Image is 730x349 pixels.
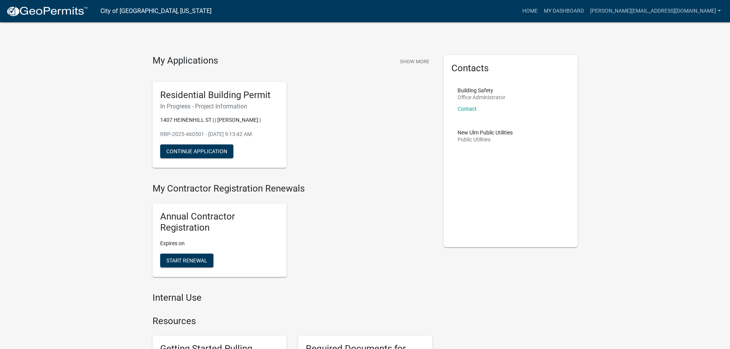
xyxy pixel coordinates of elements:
[541,4,587,18] a: My Dashboard
[458,130,513,135] p: New Ulm Public Utilities
[160,254,213,267] button: Start Renewal
[153,183,432,283] wm-registration-list-section: My Contractor Registration Renewals
[160,239,279,247] p: Expires on
[458,95,505,100] p: Office Administrator
[458,88,505,93] p: Building Safety
[153,55,218,67] h4: My Applications
[160,90,279,101] h5: Residential Building Permit
[100,5,212,18] a: City of [GEOGRAPHIC_DATA], [US_STATE]
[160,103,279,110] h6: In Progress - Project Information
[587,4,724,18] a: [PERSON_NAME][EMAIL_ADDRESS][DOMAIN_NAME]
[160,116,279,124] p: 1407 HEINENHILL ST | | [PERSON_NAME] |
[160,211,279,233] h5: Annual Contractor Registration
[153,183,432,194] h4: My Contractor Registration Renewals
[397,55,432,68] button: Show More
[160,130,279,138] p: RBP-2025-460501 - [DATE] 9:13:42 AM
[458,137,513,142] p: Public Utilities
[519,4,541,18] a: Home
[166,257,207,263] span: Start Renewal
[160,144,233,158] button: Continue Application
[153,316,432,327] h4: Resources
[153,292,432,303] h4: Internal Use
[451,63,570,74] h5: Contacts
[458,106,477,112] a: Contact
